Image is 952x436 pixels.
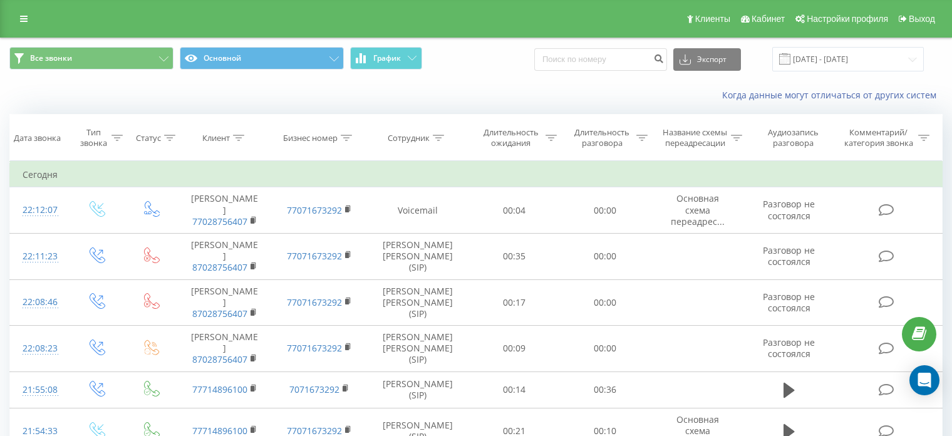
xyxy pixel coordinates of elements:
[23,290,56,314] div: 22:08:46
[763,291,815,314] span: Разговор не состоялся
[202,133,230,143] div: Клиент
[559,371,650,408] td: 00:36
[909,14,935,24] span: Выход
[289,383,339,395] a: 7071673292
[287,250,342,262] a: 77071673292
[480,127,542,148] div: Длительность ожидания
[559,233,650,279] td: 00:00
[79,127,108,148] div: Тип звонка
[468,233,559,279] td: 00:35
[559,187,650,234] td: 00:00
[9,47,173,70] button: Все звонки
[388,133,430,143] div: Сотрудник
[468,279,559,326] td: 00:17
[192,215,247,227] a: 77028756407
[366,233,468,279] td: [PERSON_NAME] [PERSON_NAME] (SIP)
[366,187,468,234] td: Voicemail
[842,127,915,148] div: Комментарий/категория звонка
[671,192,725,227] span: Основная схема переадрес...
[752,14,785,24] span: Кабинет
[23,198,56,222] div: 22:12:07
[287,204,342,216] a: 77071673292
[559,279,650,326] td: 00:00
[695,14,730,24] span: Клиенты
[180,47,344,70] button: Основной
[807,14,888,24] span: Настройки профиля
[192,353,247,365] a: 87028756407
[177,187,272,234] td: [PERSON_NAME]
[571,127,633,148] div: Длительность разговора
[468,326,559,372] td: 00:09
[373,54,401,63] span: График
[763,198,815,221] span: Разговор не состоялся
[10,162,943,187] td: Сегодня
[757,127,830,148] div: Аудиозапись разговора
[673,48,741,71] button: Экспорт
[366,371,468,408] td: [PERSON_NAME] (SIP)
[30,53,72,63] span: Все звонки
[136,133,161,143] div: Статус
[350,47,422,70] button: График
[23,244,56,269] div: 22:11:23
[763,336,815,360] span: Разговор не состоялся
[909,365,939,395] div: Open Intercom Messenger
[722,89,943,101] a: Когда данные могут отличаться от других систем
[534,48,667,71] input: Поиск по номеру
[763,244,815,267] span: Разговор не состоялся
[192,261,247,273] a: 87028756407
[287,342,342,354] a: 77071673292
[177,326,272,372] td: [PERSON_NAME]
[366,279,468,326] td: [PERSON_NAME] [PERSON_NAME] (SIP)
[468,371,559,408] td: 00:14
[283,133,338,143] div: Бизнес номер
[177,279,272,326] td: [PERSON_NAME]
[14,133,61,143] div: Дата звонка
[177,233,272,279] td: [PERSON_NAME]
[468,187,559,234] td: 00:04
[192,308,247,319] a: 87028756407
[23,378,56,402] div: 21:55:08
[192,383,247,395] a: 77714896100
[366,326,468,372] td: [PERSON_NAME] [PERSON_NAME] (SIP)
[662,127,728,148] div: Название схемы переадресации
[559,326,650,372] td: 00:00
[287,296,342,308] a: 77071673292
[23,336,56,361] div: 22:08:23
